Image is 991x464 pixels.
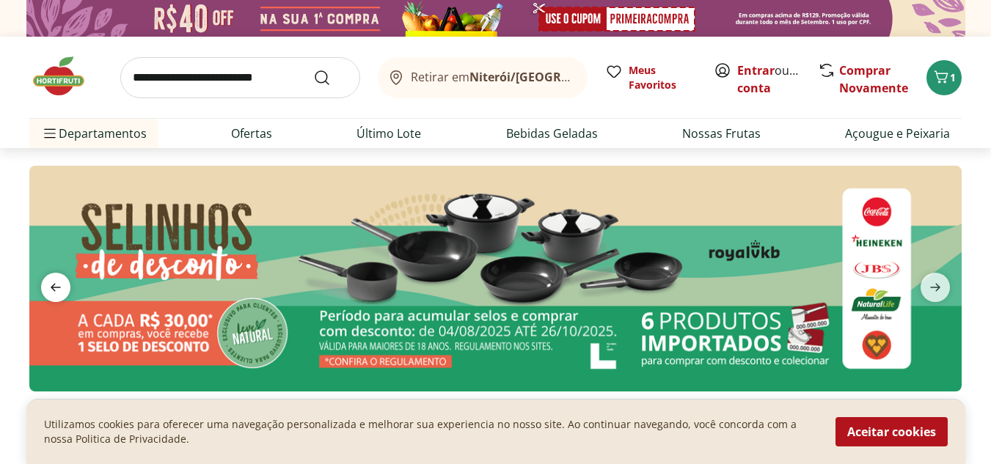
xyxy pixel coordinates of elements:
a: Açougue e Peixaria [845,125,950,142]
button: Menu [41,116,59,151]
button: Submit Search [313,69,348,86]
button: Retirar emNiterói/[GEOGRAPHIC_DATA] [378,57,588,98]
span: Meus Favoritos [629,63,696,92]
button: next [909,273,962,302]
button: Carrinho [926,60,962,95]
a: Bebidas Geladas [506,125,598,142]
a: Ofertas [231,125,272,142]
a: Entrar [737,62,775,78]
a: Comprar Novamente [839,62,908,96]
span: ou [737,62,802,97]
a: Nossas Frutas [682,125,761,142]
span: Retirar em [411,70,573,84]
span: 1 [950,70,956,84]
span: Departamentos [41,116,147,151]
img: Hortifruti [29,54,103,98]
p: Utilizamos cookies para oferecer uma navegação personalizada e melhorar sua experiencia no nosso ... [44,417,818,446]
button: Aceitar cookies [835,417,948,446]
a: Último Lote [356,125,421,142]
img: selinhos [29,166,962,391]
a: Criar conta [737,62,818,96]
button: previous [29,273,82,302]
input: search [120,57,360,98]
b: Niterói/[GEOGRAPHIC_DATA] [469,69,637,85]
a: Meus Favoritos [605,63,696,92]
